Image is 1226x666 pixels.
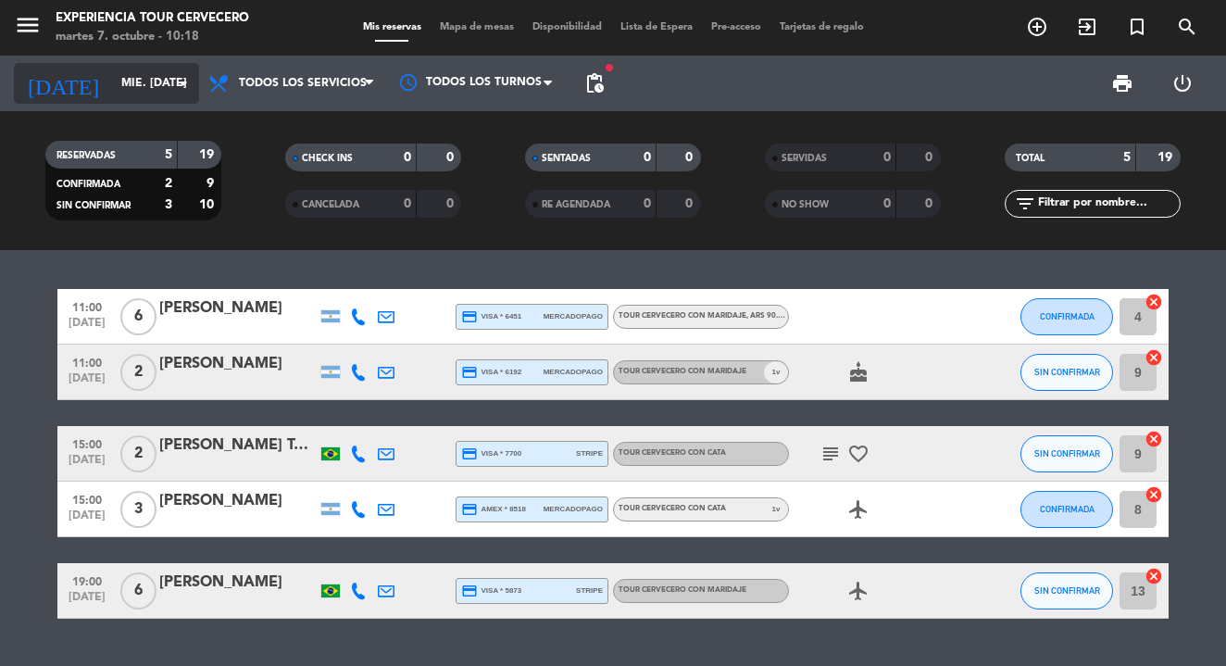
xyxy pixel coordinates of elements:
[542,154,591,163] span: SENTADAS
[1145,485,1163,504] i: cancel
[461,446,521,462] span: visa * 7700
[56,9,249,28] div: Experiencia Tour Cervecero
[1020,354,1113,391] button: SIN CONFIRMAR
[1076,16,1098,38] i: exit_to_app
[159,434,317,458] div: [PERSON_NAME] Toniato
[847,443,869,465] i: favorite_border
[644,197,651,210] strong: 0
[64,351,110,372] span: 11:00
[64,591,110,612] span: [DATE]
[847,580,869,602] i: airplanemode_active
[770,22,873,32] span: Tarjetas de regalo
[64,488,110,509] span: 15:00
[1036,194,1180,214] input: Filtrar por nombre...
[165,177,172,190] strong: 2
[64,454,110,475] span: [DATE]
[619,586,746,594] span: Tour cervecero con maridaje
[165,148,172,161] strong: 5
[925,197,936,210] strong: 0
[782,200,829,209] span: NO SHOW
[64,295,110,317] span: 11:00
[576,584,603,597] span: stripe
[1034,585,1100,596] span: SIN CONFIRMAR
[576,447,603,459] span: stripe
[611,22,702,32] span: Lista de Espera
[446,197,457,210] strong: 0
[64,317,110,338] span: [DATE]
[461,583,521,599] span: visa * 5873
[120,491,156,528] span: 3
[772,366,776,378] span: 1
[120,298,156,335] span: 6
[461,364,478,381] i: credit_card
[883,151,891,164] strong: 0
[782,154,827,163] span: SERVIDAS
[847,498,869,521] i: airplanemode_active
[1020,491,1113,528] button: CONFIRMADA
[1145,348,1163,367] i: cancel
[56,151,116,160] span: RESERVADAS
[461,583,478,599] i: credit_card
[302,200,359,209] span: CANCELADA
[199,198,218,211] strong: 10
[1145,293,1163,311] i: cancel
[1145,567,1163,585] i: cancel
[64,433,110,454] span: 15:00
[14,11,42,45] button: menu
[1111,72,1133,94] span: print
[544,366,603,378] span: mercadopago
[120,435,156,472] span: 2
[159,571,317,595] div: [PERSON_NAME]
[1176,16,1198,38] i: search
[1020,572,1113,609] button: SIN CONFIRMAR
[1171,72,1194,94] i: power_settings_new
[544,503,603,515] span: mercadopago
[446,151,457,164] strong: 0
[1020,435,1113,472] button: SIN CONFIRMAR
[819,443,842,465] i: subject
[159,296,317,320] div: [PERSON_NAME]
[772,503,776,515] span: 1
[1040,311,1095,321] span: CONFIRMADA
[685,151,696,164] strong: 0
[239,77,367,90] span: Todos los servicios
[461,308,478,325] i: credit_card
[746,312,792,320] span: , ARS 90.000
[302,154,353,163] span: CHECK INS
[619,368,746,375] span: Tour cervecero con maridaje
[604,62,615,73] span: fiber_manual_record
[764,361,788,383] span: v
[583,72,606,94] span: pending_actions
[847,361,869,383] i: cake
[619,449,726,457] span: Tour cervecero con cata
[64,372,110,394] span: [DATE]
[14,11,42,39] i: menu
[1145,430,1163,448] i: cancel
[883,197,891,210] strong: 0
[1152,56,1212,111] div: LOG OUT
[14,63,112,104] i: [DATE]
[1014,193,1036,215] i: filter_list
[56,180,120,189] span: CONFIRMADA
[619,312,792,320] span: Tour cervecero con maridaje
[64,509,110,531] span: [DATE]
[1020,298,1113,335] button: CONFIRMADA
[404,197,411,210] strong: 0
[461,501,478,518] i: credit_card
[461,446,478,462] i: credit_card
[165,198,172,211] strong: 3
[120,354,156,391] span: 2
[56,201,131,210] span: SIN CONFIRMAR
[172,72,194,94] i: arrow_drop_down
[354,22,431,32] span: Mis reservas
[764,498,788,521] span: v
[1123,151,1131,164] strong: 5
[1026,16,1048,38] i: add_circle_outline
[461,308,521,325] span: visa * 6451
[64,570,110,591] span: 19:00
[159,352,317,376] div: [PERSON_NAME]
[120,572,156,609] span: 6
[1126,16,1148,38] i: turned_in_not
[1034,367,1100,377] span: SIN CONFIRMAR
[1157,151,1176,164] strong: 19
